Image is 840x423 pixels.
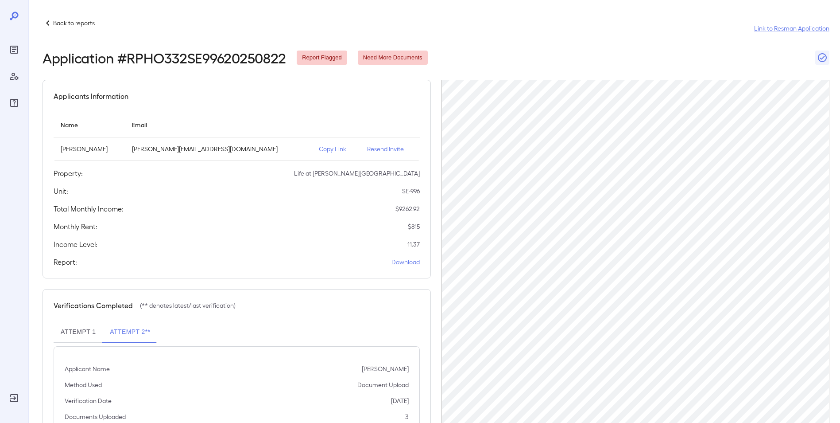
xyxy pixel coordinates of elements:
h5: Income Level: [54,239,97,250]
p: (** denotes latest/last verification) [140,301,236,310]
p: $ 815 [408,222,420,231]
p: Life at [PERSON_NAME][GEOGRAPHIC_DATA] [294,169,420,178]
div: FAQ [7,96,21,110]
h5: Unit: [54,186,68,196]
h5: Property: [54,168,83,179]
h5: Applicants Information [54,91,128,102]
p: $ 9262.92 [395,204,420,213]
h2: Application # RPHO332SE99620250822 [43,50,286,66]
button: Attempt 2** [103,321,157,343]
p: Back to reports [53,19,95,27]
table: simple table [54,112,420,161]
a: Download [391,258,420,266]
div: Log Out [7,391,21,405]
p: Documents Uploaded [65,412,126,421]
h5: Report: [54,257,77,267]
p: SE-996 [402,187,420,196]
p: 3 [405,412,409,421]
p: Document Upload [357,380,409,389]
p: Copy Link [319,145,353,153]
button: Close Report [815,51,829,65]
p: [PERSON_NAME][EMAIL_ADDRESS][DOMAIN_NAME] [132,145,304,153]
p: 11.37 [407,240,420,249]
div: Manage Users [7,69,21,83]
span: Report Flagged [297,54,347,62]
th: Email [125,112,311,137]
h5: Total Monthly Income: [54,204,124,214]
h5: Verifications Completed [54,300,133,311]
p: Applicant Name [65,364,110,373]
p: [DATE] [391,396,409,405]
p: Method Used [65,380,102,389]
h5: Monthly Rent: [54,221,97,232]
div: Reports [7,43,21,57]
p: Resend Invite [367,145,412,153]
p: [PERSON_NAME] [362,364,409,373]
span: Need More Documents [358,54,428,62]
button: Attempt 1 [54,321,103,343]
th: Name [54,112,125,137]
p: Verification Date [65,396,112,405]
p: [PERSON_NAME] [61,145,118,153]
a: Link to Resman Application [754,24,829,33]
